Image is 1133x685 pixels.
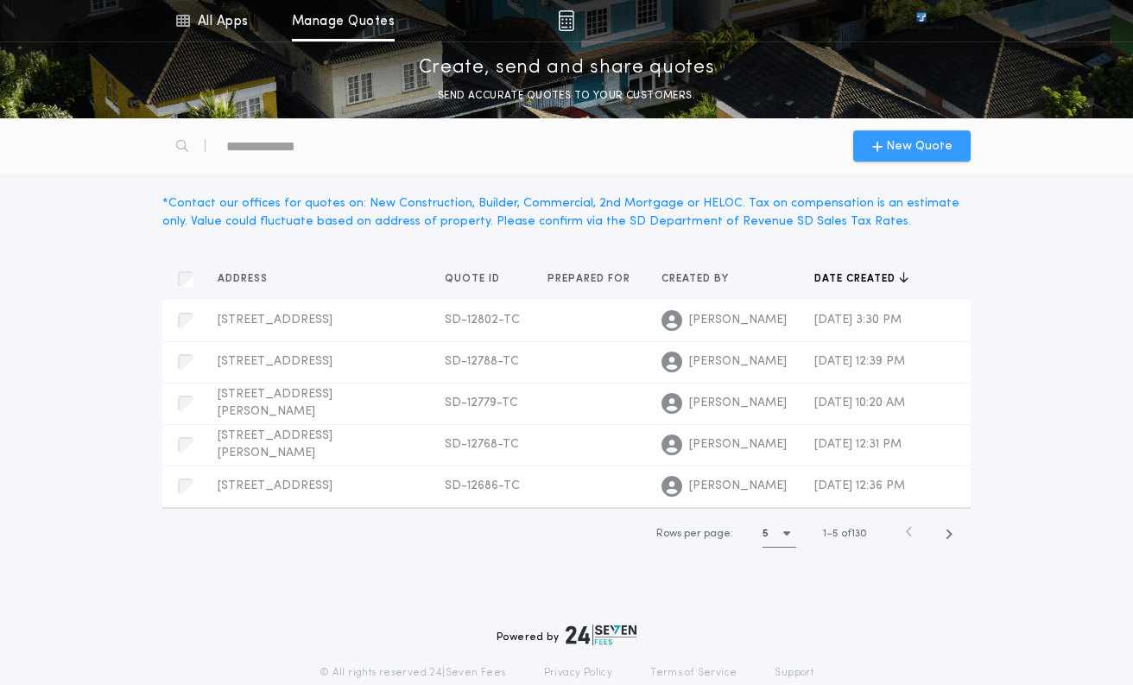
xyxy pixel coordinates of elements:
span: [DATE] 3:30 PM [814,314,902,327]
span: SD-12802-TC [445,314,520,327]
button: 5 [763,520,796,548]
span: [PERSON_NAME] [689,395,787,412]
span: [STREET_ADDRESS][PERSON_NAME] [218,388,332,418]
span: Address [218,272,271,286]
a: Support [775,666,813,680]
p: SEND ACCURATE QUOTES TO YOUR CUSTOMERS. [438,87,695,105]
span: SD-12779-TC [445,396,518,409]
button: Created by [661,270,742,288]
span: Date created [814,272,899,286]
button: Address [218,270,281,288]
span: [DATE] 12:39 PM [814,355,905,368]
p: © All rights reserved. 24|Seven Fees [320,666,506,680]
span: [PERSON_NAME] [689,436,787,453]
span: [DATE] 12:31 PM [814,438,902,451]
img: img [558,10,574,31]
div: Powered by [497,625,636,645]
span: [STREET_ADDRESS] [218,479,332,492]
span: Rows per page: [656,529,733,539]
button: Quote ID [445,270,513,288]
span: Quote ID [445,272,503,286]
h1: 5 [763,525,769,542]
span: [STREET_ADDRESS] [218,314,332,327]
div: * Contact our offices for quotes on: New Construction, Builder, Commercial, 2nd Mortgage or HELOC... [162,194,971,231]
a: Privacy Policy [544,666,613,680]
span: [STREET_ADDRESS] [218,355,332,368]
button: Date created [814,270,908,288]
span: 5 [832,529,839,539]
span: [STREET_ADDRESS][PERSON_NAME] [218,429,332,460]
span: Prepared for [548,272,634,286]
a: Terms of Service [650,666,737,680]
span: [PERSON_NAME] [689,353,787,371]
span: [DATE] 10:20 AM [814,396,905,409]
span: SD-12686-TC [445,479,520,492]
span: SD-12788-TC [445,355,519,368]
span: [PERSON_NAME] [689,312,787,329]
span: of 130 [841,526,867,542]
span: Created by [661,272,732,286]
img: logo [566,625,636,645]
span: 1 [823,529,826,539]
button: New Quote [853,130,971,162]
span: [PERSON_NAME] [689,478,787,495]
span: [DATE] 12:36 PM [814,479,905,492]
span: New Quote [886,137,953,155]
p: Create, send and share quotes [419,54,715,82]
img: vs-icon [885,12,958,29]
span: SD-12768-TC [445,438,519,451]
